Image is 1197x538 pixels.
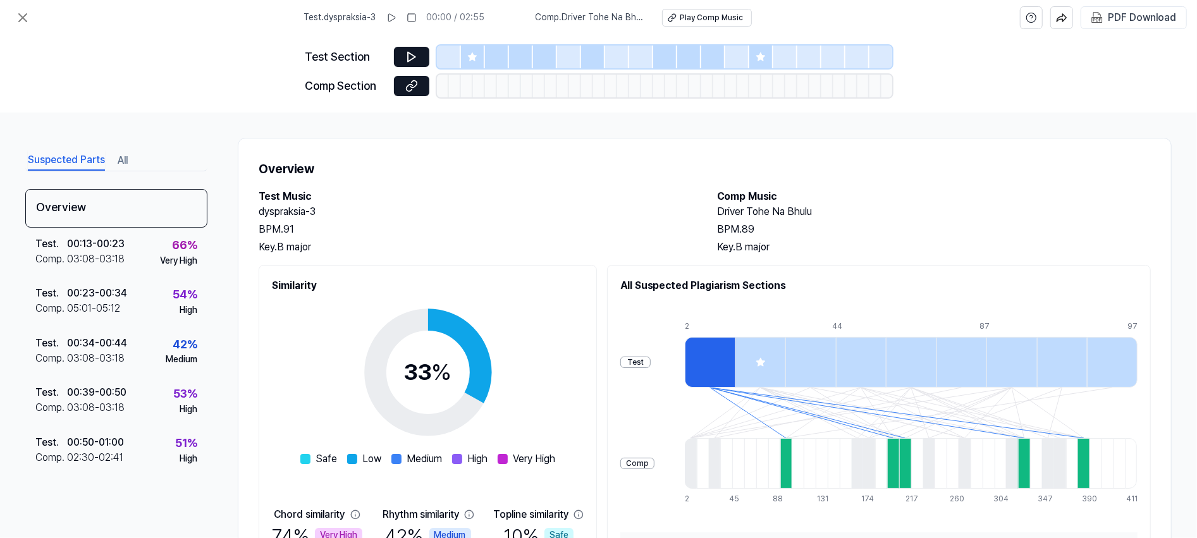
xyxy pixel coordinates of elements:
[980,321,1031,332] div: 87
[513,451,555,467] span: Very High
[259,240,692,255] div: Key. B major
[467,451,488,467] span: High
[662,9,752,27] button: Play Comp Music
[67,252,125,267] div: 03:08 - 03:18
[25,189,207,228] div: Overview
[407,451,442,467] span: Medium
[536,11,647,24] span: Comp . Driver Tohe Na Bhulu
[620,357,651,369] div: Test
[1056,12,1067,23] img: share
[35,400,67,415] div: Comp .
[718,204,1151,219] h2: Driver Tohe Na Bhulu
[272,278,584,293] h2: Similarity
[35,236,67,252] div: Test .
[67,400,125,415] div: 03:08 - 03:18
[994,494,1006,504] div: 304
[773,494,785,504] div: 88
[180,403,197,416] div: High
[718,189,1151,204] h2: Comp Music
[28,150,105,171] button: Suspected Parts
[274,507,345,522] div: Chord similarity
[35,252,67,267] div: Comp .
[383,507,459,522] div: Rhythm similarity
[1127,321,1138,332] div: 97
[1038,494,1050,504] div: 347
[905,494,918,504] div: 217
[67,385,126,400] div: 00:39 - 00:50
[67,286,127,301] div: 00:23 - 00:34
[35,385,67,400] div: Test .
[1108,9,1176,26] div: PDF Download
[620,458,654,470] div: Comp
[67,351,125,366] div: 03:08 - 03:18
[173,336,197,354] div: 42 %
[166,353,197,366] div: Medium
[259,204,692,219] h2: dyspraksia-3
[67,450,123,465] div: 02:30 - 02:41
[404,355,452,389] div: 33
[1020,6,1043,29] button: help
[259,159,1151,179] h1: Overview
[160,255,197,267] div: Very High
[173,385,197,403] div: 53 %
[685,494,697,504] div: 2
[1082,494,1094,504] div: 390
[1089,7,1179,28] button: PDF Download
[35,351,67,366] div: Comp .
[1126,494,1138,504] div: 411
[685,321,735,332] div: 2
[259,222,692,237] div: BPM. 91
[304,11,376,24] span: Test . dyspraksia-3
[305,77,386,95] div: Comp Section
[861,494,873,504] div: 174
[259,189,692,204] h2: Test Music
[180,304,197,317] div: High
[172,236,197,255] div: 66 %
[67,301,120,316] div: 05:01 - 05:12
[35,301,67,316] div: Comp .
[35,286,67,301] div: Test .
[1026,11,1037,24] svg: help
[427,11,485,24] div: 00:00 / 02:55
[729,494,741,504] div: 45
[680,13,744,23] div: Play Comp Music
[67,236,125,252] div: 00:13 - 00:23
[493,507,568,522] div: Topline similarity
[620,278,1138,293] h2: All Suspected Plagiarism Sections
[316,451,337,467] span: Safe
[817,494,829,504] div: 131
[118,150,128,171] button: All
[35,435,67,450] div: Test .
[67,435,124,450] div: 00:50 - 01:00
[718,240,1151,255] div: Key. B major
[173,286,197,304] div: 54 %
[950,494,962,504] div: 260
[180,453,197,465] div: High
[832,321,883,332] div: 44
[35,336,67,351] div: Test .
[362,451,381,467] span: Low
[175,434,197,453] div: 51 %
[718,222,1151,237] div: BPM. 89
[67,336,127,351] div: 00:34 - 00:44
[1091,12,1103,23] img: PDF Download
[35,450,67,465] div: Comp .
[432,358,452,386] span: %
[305,48,386,66] div: Test Section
